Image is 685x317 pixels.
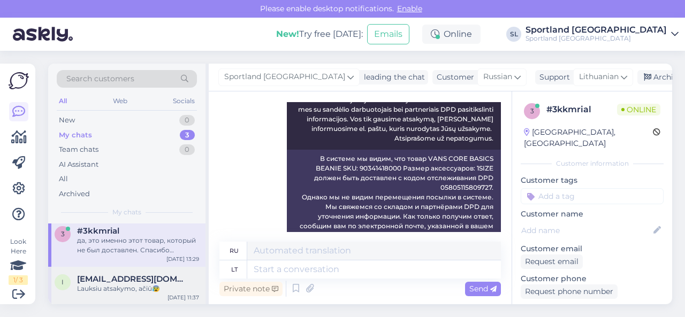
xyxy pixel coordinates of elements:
div: В системе мы видим, что товар VANS CORE BASICS BEANIE SKU: 90341418000 Размер аксессуаров: 1SIZE ... [287,150,501,254]
span: 3 [61,230,65,238]
p: Customer name [521,208,664,220]
div: Support [535,72,570,83]
p: Customer phone [521,273,664,284]
div: Request email [521,254,583,269]
div: 3 [180,130,195,141]
span: Search customers [66,73,134,84]
div: Online [422,25,481,44]
div: Web [111,94,130,108]
div: # 3kkmrial [546,103,617,116]
input: Add a tag [521,188,664,204]
div: [DATE] 11:37 [168,293,199,301]
div: ru [230,242,239,260]
span: Online [617,104,660,115]
p: Customer email [521,243,664,254]
div: leading the chat [360,72,425,83]
div: New [59,115,75,126]
div: Request phone number [521,284,618,299]
div: 1 / 3 [9,275,28,285]
div: 0 [179,115,195,126]
button: Emails [367,24,409,44]
span: My chats [112,207,141,217]
div: AI Assistant [59,159,98,170]
div: Team chats [59,144,98,155]
b: New! [276,29,299,39]
img: Askly Logo [9,72,29,89]
div: Look Here [9,237,28,285]
div: [GEOGRAPHIC_DATA], [GEOGRAPHIC_DATA] [524,127,653,149]
span: Sportland [GEOGRAPHIC_DATA] [224,71,345,83]
span: 3 [530,107,534,115]
div: lt [231,260,238,279]
div: Sportland [GEOGRAPHIC_DATA] [526,26,667,34]
p: Customer tags [521,175,664,186]
span: Enable [394,4,425,13]
div: My chats [59,130,92,141]
p: Visited pages [521,303,664,314]
div: Socials [171,94,197,108]
a: Sportland [GEOGRAPHIC_DATA]Sportland [GEOGRAPHIC_DATA] [526,26,679,43]
div: Try free [DATE]: [276,28,363,41]
span: i [62,278,64,286]
span: Send [469,284,497,293]
div: [DATE] 13:29 [166,255,199,263]
div: Customer [432,72,474,83]
div: 0 [179,144,195,155]
div: Archived [59,189,90,199]
div: Lauksiu atsakymo, ačiū😰 [77,284,199,293]
div: да, это именно этот товар, который не был доставлен. Спасибо большое, буду ждать от вас новой инф... [77,236,199,255]
span: #3kkmrial [77,226,119,236]
div: Private note [219,282,283,296]
div: All [57,94,69,108]
div: Sportland [GEOGRAPHIC_DATA] [526,34,667,43]
span: inessakonoplya1999@gmail.com [77,274,188,284]
div: SL [506,27,521,42]
span: Lithuanian [579,71,619,83]
span: Russian [483,71,512,83]
div: All [59,174,68,184]
input: Add name [521,225,651,236]
div: Customer information [521,159,664,168]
